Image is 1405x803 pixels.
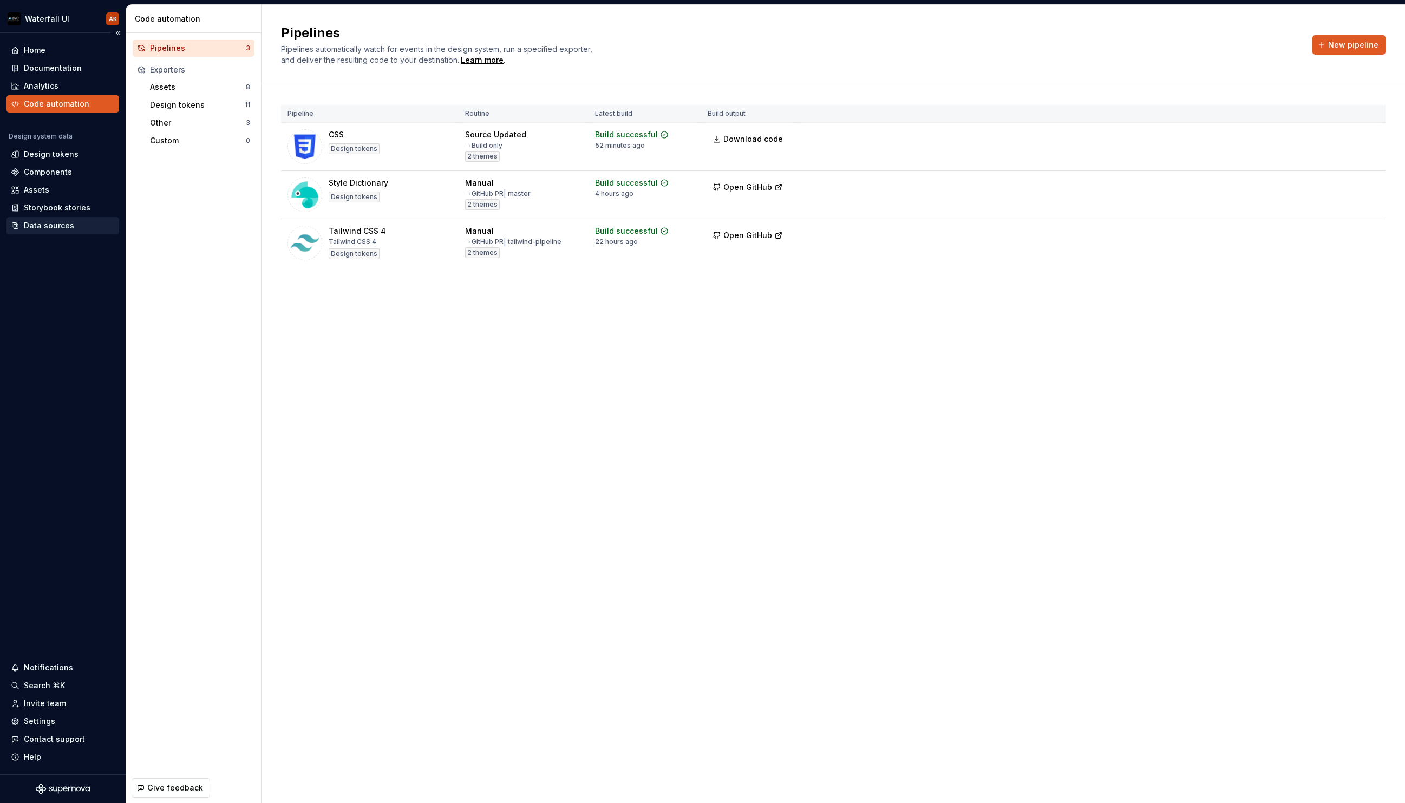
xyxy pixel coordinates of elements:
span: | [504,189,506,198]
div: Contact support [24,734,85,745]
button: Custom0 [146,132,254,149]
div: Other [150,117,246,128]
div: Help [24,752,41,762]
div: Data sources [24,220,74,231]
div: Settings [24,716,55,727]
div: Design tokens [150,100,245,110]
span: Download code [723,134,783,144]
div: Style Dictionary [329,177,388,188]
div: Components [24,167,72,177]
span: 2 themes [467,200,498,209]
a: Design tokens [6,146,119,163]
div: Build successful [595,129,658,140]
button: Give feedback [132,778,210,798]
div: 8 [246,83,250,91]
a: Open GitHub [708,232,788,241]
span: 2 themes [467,248,498,257]
div: Design tokens [329,143,380,154]
div: Manual [465,177,494,188]
span: Give feedback [147,782,203,793]
svg: Supernova Logo [36,784,90,794]
div: Search ⌘K [24,680,65,691]
a: Storybook stories [6,199,119,216]
button: Other3 [146,114,254,131]
div: → GitHub PR master [465,189,531,198]
button: Contact support [6,730,119,748]
a: Home [6,42,119,59]
a: Data sources [6,217,119,234]
button: New pipeline [1312,35,1386,55]
div: AK [109,15,117,23]
div: Build successful [595,226,658,236]
div: Design tokens [24,149,79,160]
div: Home [24,45,45,56]
button: Notifications [6,659,119,676]
div: Tailwind CSS 4 [329,226,386,236]
div: Design system data [9,132,73,141]
div: Custom [150,135,246,146]
div: Code automation [135,14,257,24]
div: Analytics [24,81,58,91]
button: Pipelines3 [133,40,254,57]
div: → GitHub PR tailwind-pipeline [465,238,561,246]
a: Learn more [461,55,504,65]
div: 52 minutes ago [595,141,645,150]
div: 3 [246,119,250,127]
a: Analytics [6,77,119,95]
th: Latest build [589,105,701,123]
button: Open GitHub [708,177,788,197]
h2: Pipelines [281,24,1299,42]
div: 11 [245,101,250,109]
th: Routine [459,105,589,123]
div: → Build only [465,141,502,150]
a: Code automation [6,95,119,113]
div: 3 [246,44,250,52]
div: Exporters [150,64,250,75]
div: Source Updated [465,129,526,140]
span: Pipelines automatically watch for events in the design system, run a specified exporter, and deli... [281,44,594,64]
span: | [504,238,506,246]
button: Design tokens11 [146,96,254,114]
div: Storybook stories [24,202,90,213]
span: New pipeline [1328,40,1378,50]
a: Documentation [6,60,119,77]
div: 4 hours ago [595,189,633,198]
span: . [459,56,505,64]
img: 7a0241b0-c510-47ef-86be-6cc2f0d29437.png [8,12,21,25]
button: Search ⌘K [6,677,119,694]
button: Waterfall UIAK [2,7,123,30]
div: Manual [465,226,494,236]
div: Invite team [24,698,66,709]
div: Design tokens [329,192,380,202]
div: Documentation [24,63,82,74]
div: CSS [329,129,344,140]
a: Components [6,163,119,181]
div: Pipelines [150,43,246,54]
div: Assets [24,185,49,195]
div: Code automation [24,98,89,109]
div: Build successful [595,177,658,188]
div: Tailwind CSS 4 [329,238,376,246]
div: Waterfall UI [25,14,69,24]
button: Open GitHub [708,226,788,245]
span: 2 themes [467,152,498,161]
div: Design tokens [329,248,380,259]
button: Collapse sidebar [110,25,126,41]
div: Notifications [24,662,73,673]
th: Build output [701,105,796,123]
div: 0 [246,136,250,145]
a: Open GitHub [708,184,788,193]
button: Help [6,748,119,766]
div: Assets [150,82,246,93]
span: Open GitHub [723,230,772,241]
div: 22 hours ago [595,238,638,246]
button: Assets8 [146,78,254,96]
a: Invite team [6,695,119,712]
a: Download code [708,129,790,149]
